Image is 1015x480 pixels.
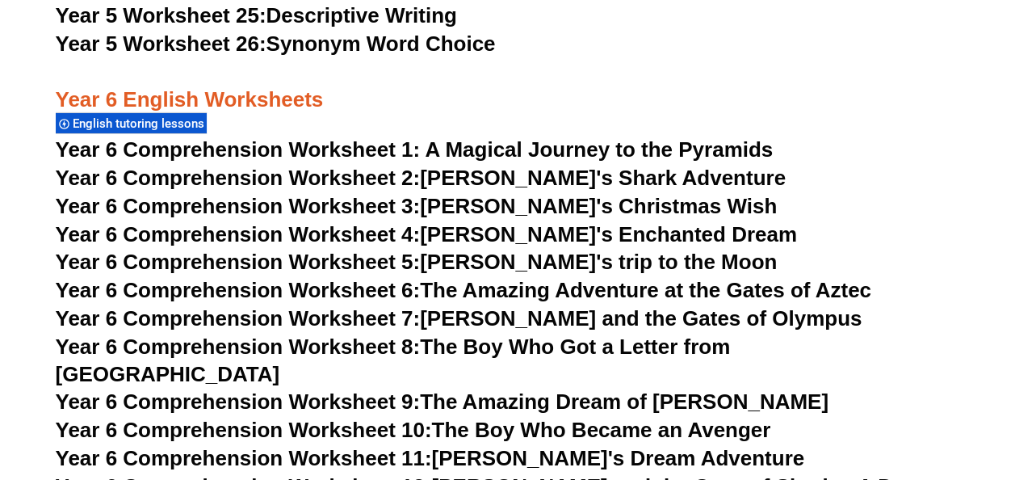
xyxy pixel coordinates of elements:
span: Year 6 Comprehension Worksheet 11: [56,446,432,470]
a: Year 6 Comprehension Worksheet 6:The Amazing Adventure at the Gates of Aztec [56,278,871,302]
span: Year 6 Comprehension Worksheet 10: [56,418,432,442]
div: English tutoring lessons [56,112,207,134]
span: Year 6 Comprehension Worksheet 9: [56,389,421,414]
a: Year 6 Comprehension Worksheet 11:[PERSON_NAME]'s Dream Adventure [56,446,804,470]
span: Year 6 Comprehension Worksheet 7: [56,306,421,331]
a: Year 6 Comprehension Worksheet 10:The Boy Who Became an Avenger [56,418,771,442]
span: Year 5 Worksheet 25: [56,3,266,27]
a: Year 6 Comprehension Worksheet 4:[PERSON_NAME]'s Enchanted Dream [56,222,797,246]
a: Year 5 Worksheet 25:Descriptive Writing [56,3,457,27]
span: Year 6 Comprehension Worksheet 4: [56,222,421,246]
span: Year 6 Comprehension Worksheet 5: [56,250,421,274]
a: Year 6 Comprehension Worksheet 8:The Boy Who Got a Letter from [GEOGRAPHIC_DATA] [56,335,731,386]
iframe: Chat Widget [934,402,1015,480]
a: Year 6 Comprehension Worksheet 5:[PERSON_NAME]'s trip to the Moon [56,250,778,274]
span: Year 6 Comprehension Worksheet 8: [56,335,421,359]
a: Year 6 Comprehension Worksheet 7:[PERSON_NAME] and the Gates of Olympus [56,306,862,331]
a: Year 6 Comprehension Worksheet 9:The Amazing Dream of [PERSON_NAME] [56,389,828,414]
span: Year 6 Comprehension Worksheet 2: [56,166,421,190]
a: Year 6 Comprehension Worksheet 1: A Magical Journey to the Pyramids [56,137,774,162]
span: English tutoring lessons [73,116,209,131]
a: Year 6 Comprehension Worksheet 3:[PERSON_NAME]'s Christmas Wish [56,194,778,218]
a: Year 5 Worksheet 26:Synonym Word Choice [56,32,496,56]
span: Year 5 Worksheet 26: [56,32,266,56]
h3: Year 6 English Worksheets [56,59,960,114]
span: Year 6 Comprehension Worksheet 6: [56,278,421,302]
a: Year 6 Comprehension Worksheet 2:[PERSON_NAME]'s Shark Adventure [56,166,786,190]
span: Year 6 Comprehension Worksheet 3: [56,194,421,218]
